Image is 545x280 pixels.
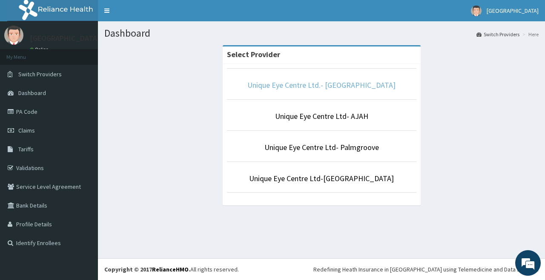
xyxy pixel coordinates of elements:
div: Chat with us now [44,48,143,59]
strong: Select Provider [227,49,280,59]
span: Tariffs [18,145,34,153]
div: Redefining Heath Insurance in [GEOGRAPHIC_DATA] using Telemedicine and Data Science! [313,265,539,274]
strong: Copyright © 2017 . [104,266,190,273]
a: Unique Eye Centre Ltd-[GEOGRAPHIC_DATA] [249,173,394,183]
span: Dashboard [18,89,46,97]
img: User Image [471,6,482,16]
span: Claims [18,127,35,134]
footer: All rights reserved. [98,258,545,280]
a: RelianceHMO [152,266,189,273]
textarea: Type your message and hit 'Enter' [4,188,162,218]
span: [GEOGRAPHIC_DATA] [487,7,539,14]
h1: Dashboard [104,28,539,39]
span: Switch Providers [18,70,62,78]
a: Online [30,46,50,52]
li: Here [520,31,539,38]
div: Minimize live chat window [140,4,160,25]
a: Unique Eye Centre Ltd.- [GEOGRAPHIC_DATA] [247,80,396,90]
img: d_794563401_company_1708531726252_794563401 [16,43,34,64]
a: Unique Eye Centre Ltd- Palmgroove [264,142,379,152]
a: Unique Eye Centre Ltd- AJAH [275,111,368,121]
p: [GEOGRAPHIC_DATA] [30,35,100,42]
img: User Image [4,26,23,45]
a: Switch Providers [476,31,519,38]
span: We're online! [49,85,118,171]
